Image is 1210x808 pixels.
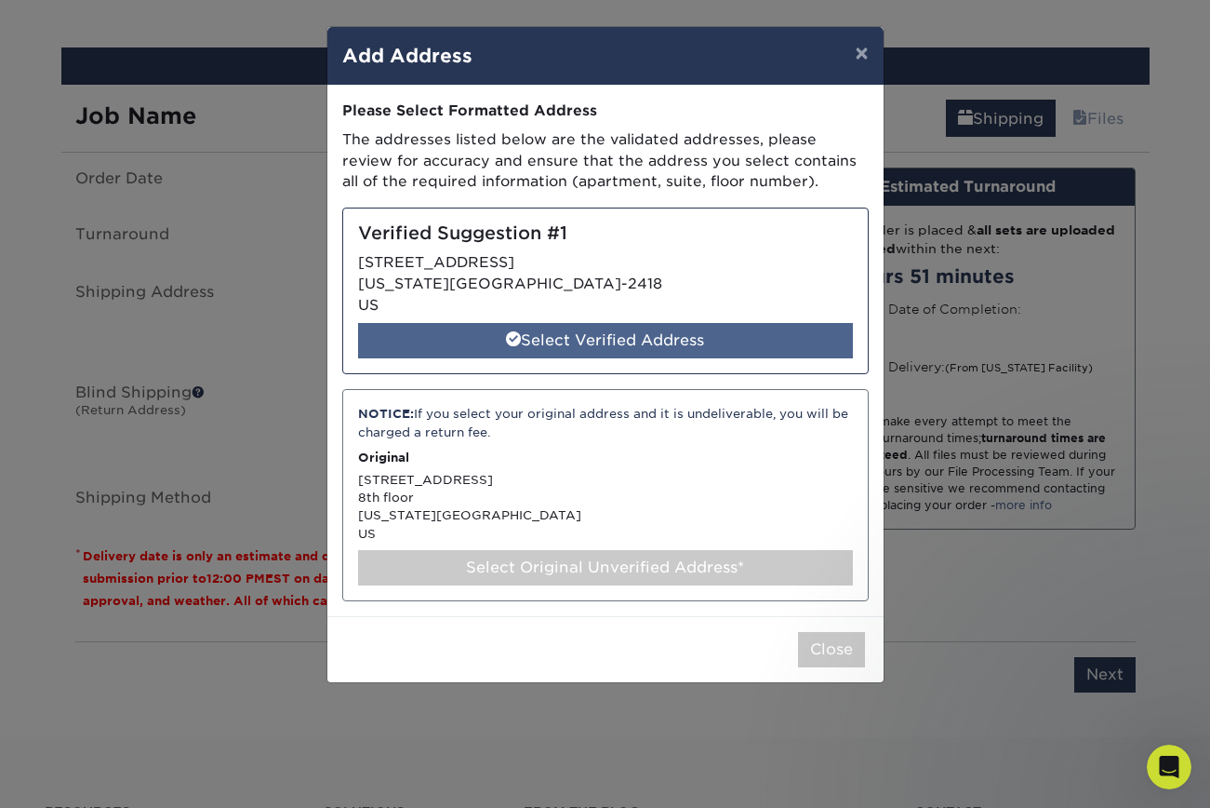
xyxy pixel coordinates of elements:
[358,407,414,421] strong: NOTICE:
[342,42,869,70] h4: Add Address
[358,550,853,586] div: Select Original Unverified Address*
[342,129,869,193] p: The addresses listed below are the validated addresses, please review for accuracy and ensure tha...
[798,632,865,667] button: Close
[342,208,869,374] div: [STREET_ADDRESS] [US_STATE][GEOGRAPHIC_DATA]-2418 US
[358,405,853,441] div: If you select your original address and it is undeliverable, you will be charged a return fee.
[342,389,869,601] div: [STREET_ADDRESS] 8th floor [US_STATE][GEOGRAPHIC_DATA] US
[358,323,853,358] div: Select Verified Address
[1147,745,1191,789] iframe: Intercom live chat
[358,449,853,466] p: Original
[840,27,883,79] button: ×
[342,101,869,122] div: Please Select Formatted Address
[358,223,853,245] h5: Verified Suggestion #1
